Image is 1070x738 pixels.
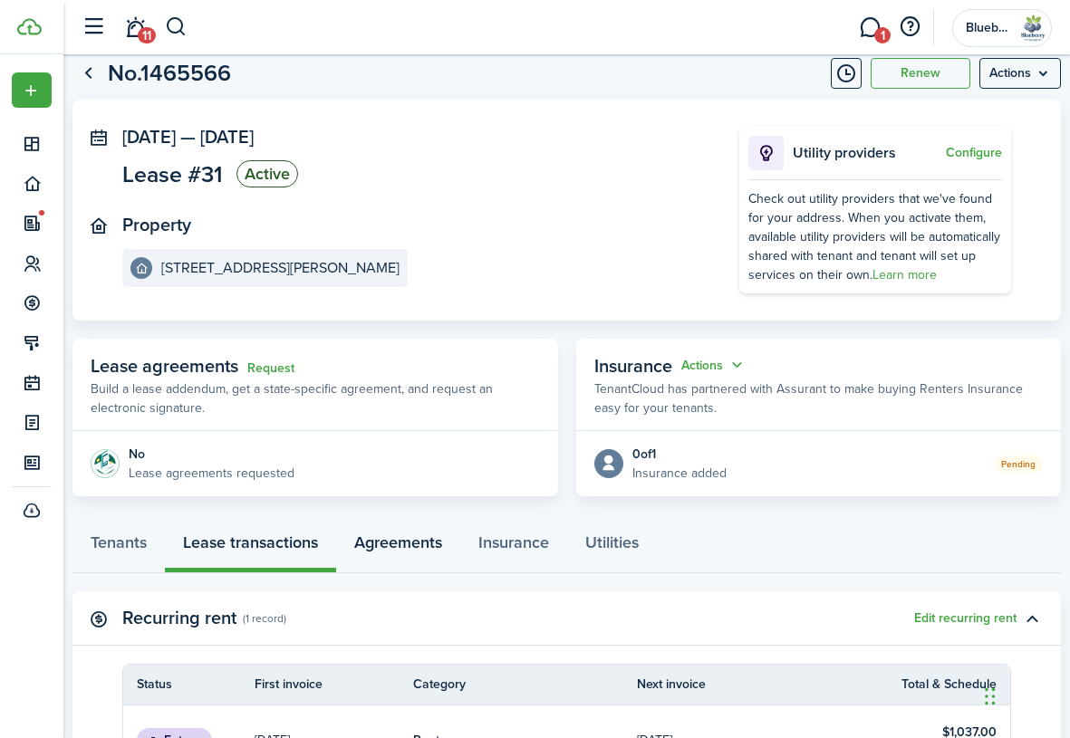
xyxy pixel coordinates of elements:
[681,355,747,376] button: Actions
[129,445,294,464] div: No
[979,58,1061,89] menu-btn: Actions
[118,5,152,51] a: Notifications
[72,519,165,572] a: Tenants
[255,675,413,694] th: First invoice
[1018,14,1047,43] img: Blueberry Asset Management
[129,464,294,483] p: Lease agreements requested
[594,352,672,379] span: Insurance
[872,265,937,284] a: Learn more
[122,608,236,628] panel-main-title: Recurring rent
[72,58,103,89] a: Go back
[979,58,1061,89] button: Open menu
[236,160,298,187] status: Active
[200,123,254,150] span: [DATE]
[966,22,1011,34] span: Blueberry Asset Management
[901,675,1010,694] th: Total & Schedule
[914,611,1017,626] button: Edit recurring rent
[247,361,294,376] a: Request
[180,123,196,150] span: —
[637,675,861,694] th: Next invoice
[567,519,657,572] a: Utilities
[336,519,460,572] a: Agreements
[460,519,567,572] a: Insurance
[985,669,996,724] div: Drag
[122,163,223,186] span: Lease #31
[161,260,400,276] e-details-info-title: [STREET_ADDRESS][PERSON_NAME]
[76,10,111,44] button: Open sidebar
[243,610,286,627] panel-main-subtitle: (1 record)
[1017,603,1047,634] button: Toggle accordion
[979,651,1070,738] iframe: Chat Widget
[831,58,862,89] button: Timeline
[165,12,188,43] button: Search
[17,18,42,35] img: TenantCloud
[91,449,120,478] img: Agreement e-sign
[413,675,637,694] th: Category
[793,142,941,164] p: Utility providers
[894,12,925,43] button: Open resource center
[123,675,255,694] th: Status
[632,445,727,464] div: 0 of 1
[681,355,747,376] button: Open menu
[871,58,970,89] button: Renew
[853,5,887,51] a: Messaging
[91,352,238,379] span: Lease agreements
[122,123,176,150] span: [DATE]
[594,379,1044,417] p: TenantCloud has partnered with Assurant to make buying Renters Insurance easy for your tenants.
[946,146,1002,160] button: Configure
[91,379,540,417] p: Build a lease addendum, get a state-specific agreement, and request an electronic signature.
[122,215,191,235] panel-main-title: Property
[632,464,727,483] p: Insurance added
[874,27,891,43] span: 1
[138,27,156,43] span: 11
[12,72,52,108] button: Open menu
[994,455,1043,473] status: Pending
[748,189,1002,284] div: Check out utility providers that we've found for your address. When you activate them, available ...
[108,56,231,91] h1: No.1465566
